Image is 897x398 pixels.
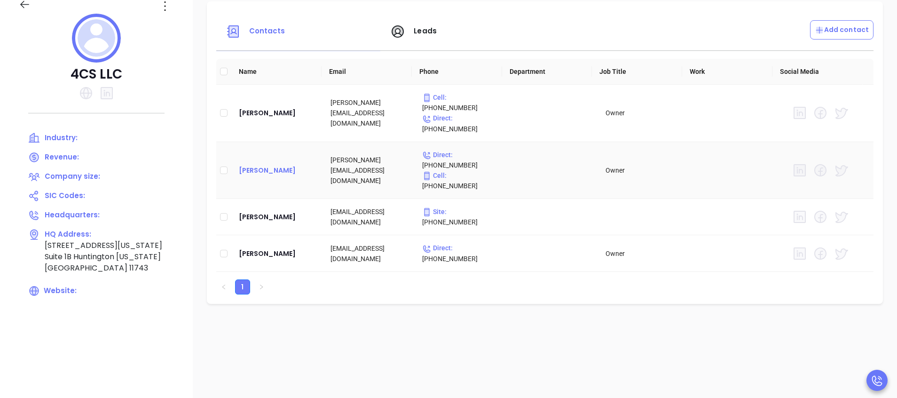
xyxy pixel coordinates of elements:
p: [PHONE_NUMBER] [422,92,499,113]
span: Industry: [45,133,78,143]
span: HQ Address: [45,229,91,239]
th: Social Media [772,59,863,85]
p: [PHONE_NUMBER] [422,243,499,263]
span: left [221,284,227,290]
span: Site : [422,208,447,215]
p: Add contact [815,25,869,35]
p: 4CS LLC [19,66,174,83]
td: [EMAIL_ADDRESS][DOMAIN_NAME] [323,199,415,235]
p: [PHONE_NUMBER] [422,170,499,191]
span: Revenue: [45,152,79,162]
span: Website: [28,286,77,295]
span: Cell : [422,172,447,179]
th: Department [502,59,592,85]
a: [PERSON_NAME] [239,165,315,176]
span: Leads [414,26,437,36]
th: Job Title [592,59,682,85]
span: Direct : [422,151,453,159]
span: [STREET_ADDRESS][US_STATE] Suite 1B Huntington [US_STATE] [GEOGRAPHIC_DATA] 11743 [45,240,162,273]
th: Name [231,59,322,85]
td: [EMAIL_ADDRESS][DOMAIN_NAME] [323,235,415,271]
td: Owner [598,142,690,199]
td: [PERSON_NAME][EMAIL_ADDRESS][DOMAIN_NAME] [323,142,415,199]
a: 1 [236,280,250,294]
button: right [254,279,269,295]
td: Owner [598,235,690,271]
li: 1 [235,279,250,295]
a: [PERSON_NAME] [239,107,315,119]
button: left [216,279,231,295]
span: Direct : [422,114,453,122]
th: Phone [412,59,502,85]
p: [PHONE_NUMBER] [422,150,499,170]
p: [PHONE_NUMBER] [422,207,499,227]
span: right [259,284,264,290]
li: Next Page [254,279,269,295]
a: [PERSON_NAME] [239,211,315,223]
th: Email [322,59,412,85]
span: Direct : [422,244,453,252]
a: [PERSON_NAME] [239,248,315,259]
td: [PERSON_NAME][EMAIL_ADDRESS][DOMAIN_NAME] [323,85,415,142]
span: Contacts [249,26,285,36]
img: profile logo [72,14,121,63]
li: Previous Page [216,279,231,295]
span: Company size: [45,171,100,181]
p: [PHONE_NUMBER] [422,113,499,134]
span: SIC Codes: [45,191,85,200]
th: Work [682,59,772,85]
span: Cell : [422,94,447,101]
span: Headquarters: [45,210,100,220]
td: Owner [598,85,690,142]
